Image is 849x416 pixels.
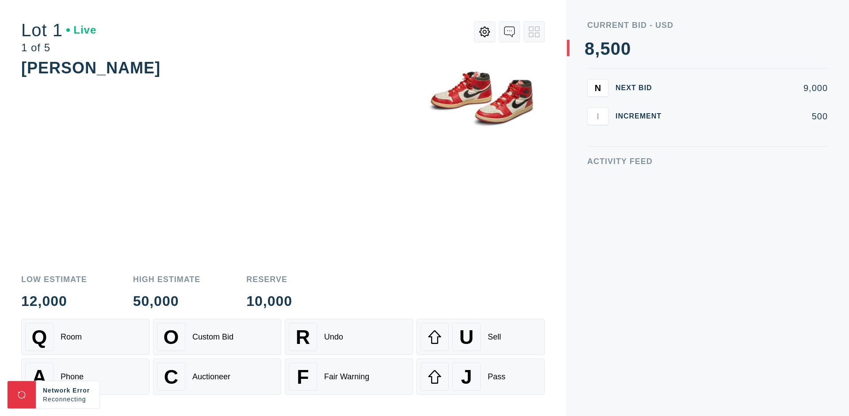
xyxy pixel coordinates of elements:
[164,326,179,348] span: O
[587,157,828,165] div: Activity Feed
[21,21,96,39] div: Lot 1
[43,386,92,395] div: Network Error
[66,25,96,35] div: Live
[459,326,474,348] span: U
[21,59,161,77] div: [PERSON_NAME]
[21,319,149,355] button: QRoom
[192,332,233,342] div: Custom Bid
[21,359,149,395] button: APhone
[595,40,600,217] div: ,
[153,359,281,395] button: CAuctioneer
[616,113,669,120] div: Increment
[21,42,96,53] div: 1 of 5
[600,40,610,57] div: 5
[488,332,501,342] div: Sell
[324,372,369,382] div: Fair Warning
[133,275,201,283] div: High Estimate
[461,366,472,388] span: J
[61,332,82,342] div: Room
[285,319,413,355] button: RUndo
[192,372,230,382] div: Auctioneer
[676,84,828,92] div: 9,000
[61,372,84,382] div: Phone
[621,40,631,57] div: 0
[587,79,608,97] button: N
[32,366,46,388] span: A
[585,40,595,57] div: 8
[297,366,309,388] span: F
[246,275,292,283] div: Reserve
[611,40,621,57] div: 0
[676,112,828,121] div: 500
[324,332,343,342] div: Undo
[587,21,828,29] div: Current Bid - USD
[32,326,47,348] span: Q
[616,84,669,92] div: Next Bid
[285,359,413,395] button: FFair Warning
[296,326,310,348] span: R
[587,107,608,125] button: I
[133,294,201,308] div: 50,000
[417,359,545,395] button: JPass
[43,395,92,404] div: Reconnecting
[595,83,601,93] span: N
[246,294,292,308] div: 10,000
[153,319,281,355] button: OCustom Bid
[21,294,87,308] div: 12,000
[164,366,178,388] span: C
[417,319,545,355] button: USell
[597,111,599,121] span: I
[21,275,87,283] div: Low Estimate
[488,372,505,382] div: Pass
